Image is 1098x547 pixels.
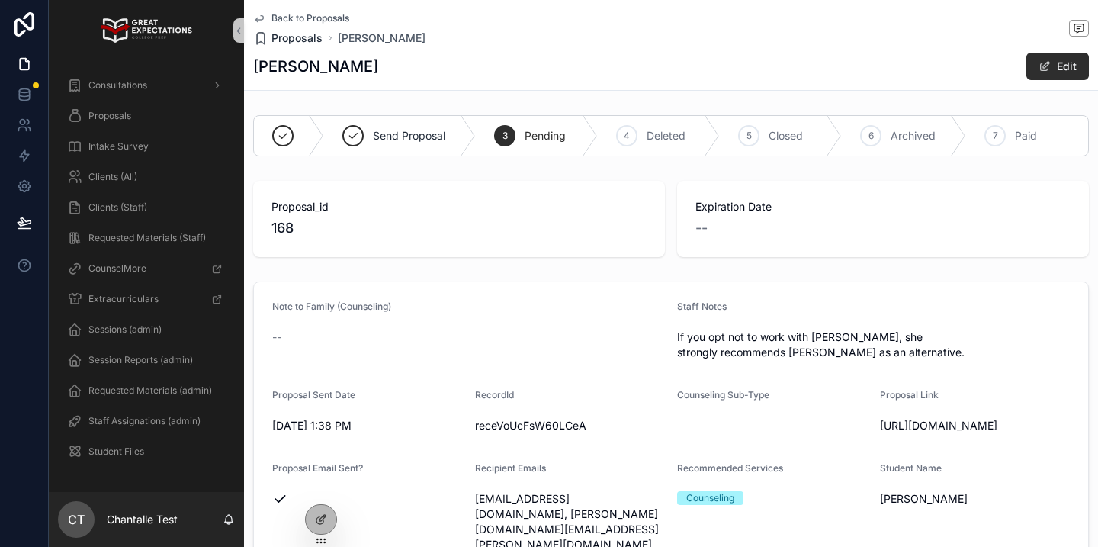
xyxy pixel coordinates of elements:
span: Clients (All) [88,171,137,183]
p: Chantalle Test [107,512,178,527]
span: 168 [271,217,647,239]
a: Extracurriculars [58,285,235,313]
span: Back to Proposals [271,12,349,24]
span: Extracurriculars [88,293,159,305]
span: RecordId [475,389,514,401]
a: Session Reports (admin) [58,346,235,374]
span: 4 [624,130,630,142]
span: Closed [769,128,803,143]
span: Requested Materials (Staff) [88,232,206,244]
span: Student Name [880,462,942,474]
span: Proposal Link [880,389,939,401]
a: [PERSON_NAME] [338,31,425,46]
span: Student Files [88,446,144,458]
a: Intake Survey [58,133,235,160]
span: Archived [891,128,936,143]
span: Staff Assignations (admin) [88,415,201,427]
a: Proposals [253,31,323,46]
div: scrollable content [49,61,244,485]
span: Counseling Sub-Type [677,389,769,401]
span: Proposal Sent Date [272,389,355,401]
span: Staff Notes [677,301,727,312]
a: Clients (Staff) [58,194,235,221]
span: Expiration Date [695,199,1071,214]
span: Send Proposal [373,128,445,143]
span: Paid [1015,128,1037,143]
a: Student Files [58,438,235,465]
span: Note to Family (Counseling) [272,301,391,312]
span: Pending [525,128,566,143]
span: Intake Survey [88,140,149,153]
span: CT [68,510,85,529]
div: Counseling [686,491,734,505]
span: Clients (Staff) [88,201,147,214]
span: Proposals [88,110,131,122]
span: Session Reports (admin) [88,354,193,366]
span: -- [695,217,708,239]
span: Recommended Services [677,462,783,474]
a: Consultations [58,72,235,99]
span: receVoUcFsW60LCeA [475,418,666,433]
span: Consultations [88,79,147,92]
a: Clients (All) [58,163,235,191]
span: Sessions (admin) [88,323,162,336]
a: CounselMore [58,255,235,282]
span: CounselMore [88,262,146,275]
span: Deleted [647,128,685,143]
span: [URL][DOMAIN_NAME] [880,418,1071,433]
span: Proposal Email Sent? [272,462,363,474]
span: 5 [746,130,752,142]
a: Back to Proposals [253,12,349,24]
span: -- [272,330,281,345]
a: Requested Materials (admin) [58,377,235,404]
span: [PERSON_NAME] [880,491,1071,507]
span: If you opt not to work with [PERSON_NAME], she strongly recommends [PERSON_NAME] as an alternative. [677,330,1070,360]
a: Sessions (admin) [58,316,235,343]
a: Staff Assignations (admin) [58,407,235,435]
span: 6 [868,130,874,142]
a: Proposals [58,102,235,130]
span: Proposal_id [271,199,647,214]
span: [DATE] 1:38 PM [272,418,463,433]
span: Requested Materials (admin) [88,385,212,397]
img: App logo [101,18,191,43]
span: Recipient Emails [475,462,546,474]
h1: [PERSON_NAME] [253,56,378,77]
button: Edit [1026,53,1089,80]
span: 3 [502,130,508,142]
span: 7 [993,130,998,142]
span: Proposals [271,31,323,46]
a: Requested Materials (Staff) [58,224,235,252]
